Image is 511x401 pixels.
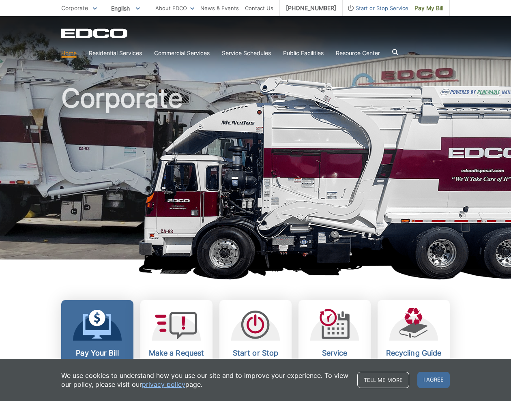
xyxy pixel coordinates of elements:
[417,372,450,388] span: I agree
[336,49,380,58] a: Resource Center
[61,49,77,58] a: Home
[61,85,450,263] h1: Corporate
[154,49,210,58] a: Commercial Services
[61,371,349,389] p: We use cookies to understand how you use our site and to improve your experience. To view our pol...
[67,349,127,358] h2: Pay Your Bill
[89,49,142,58] a: Residential Services
[142,380,185,389] a: privacy policy
[222,49,271,58] a: Service Schedules
[414,4,443,13] span: Pay My Bill
[146,349,206,358] h2: Make a Request
[225,349,286,367] h2: Start or Stop Service
[305,349,365,367] h2: Service Schedules
[283,49,324,58] a: Public Facilities
[61,28,129,38] a: EDCD logo. Return to the homepage.
[155,4,194,13] a: About EDCO
[384,349,444,358] h2: Recycling Guide
[61,4,88,11] span: Corporate
[245,4,273,13] a: Contact Us
[105,2,146,15] span: English
[357,372,409,388] a: Tell me more
[200,4,239,13] a: News & Events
